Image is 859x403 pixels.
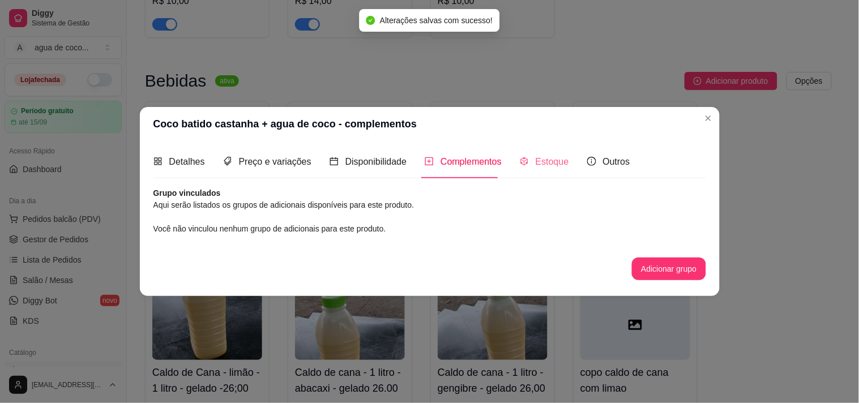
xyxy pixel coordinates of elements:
span: Outros [603,157,630,166]
span: Detalhes [169,157,205,166]
span: plus-square [425,157,434,166]
span: calendar [330,157,339,166]
button: Close [699,109,717,127]
span: tags [223,157,232,166]
span: Estoque [536,157,569,166]
span: check-circle [366,16,375,25]
span: appstore [153,157,163,166]
span: code-sandbox [520,157,529,166]
header: Coco batido castanha + agua de coco - complementos [140,107,720,141]
span: Disponibilidade [345,157,407,166]
span: Complementos [441,157,502,166]
article: Grupo vinculados [153,187,706,199]
button: Adicionar grupo [632,258,706,280]
span: info-circle [587,157,596,166]
span: Alterações salvas com sucesso! [380,16,493,25]
span: Você não vinculou nenhum grupo de adicionais para este produto. [153,224,386,233]
span: Preço e variações [239,157,311,166]
article: Aqui serão listados os grupos de adicionais disponíveis para este produto. [153,199,706,211]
